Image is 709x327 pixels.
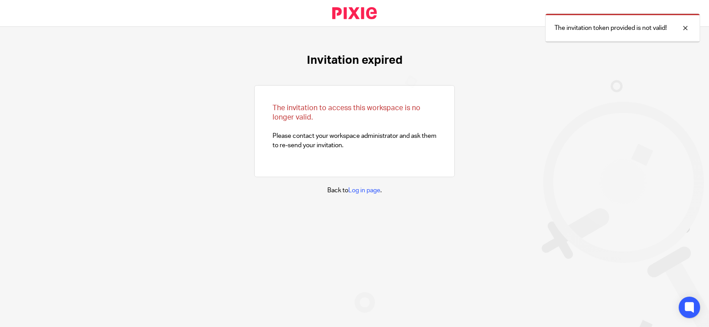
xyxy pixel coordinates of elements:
a: Log in page [348,187,380,194]
p: Back to . [327,186,382,195]
h1: Invitation expired [307,54,403,67]
p: Please contact your workspace administrator and ask them to re-send your invitation. [273,103,436,150]
span: The invitation to access this workspace is no longer valid. [273,104,420,121]
p: The invitation token provided is not valid! [554,24,667,33]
